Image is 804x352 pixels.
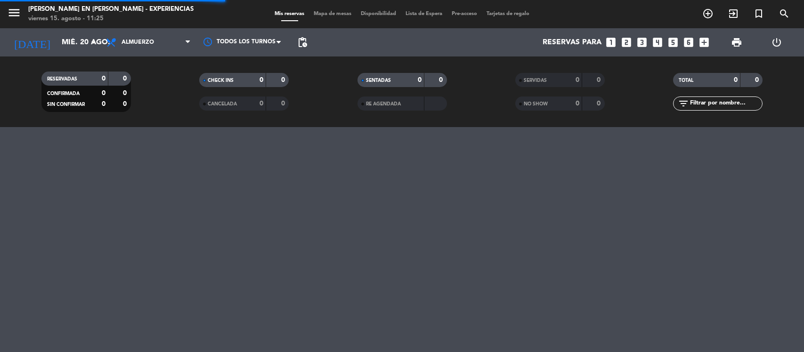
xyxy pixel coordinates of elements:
[543,38,601,47] span: Reservas para
[102,90,106,96] strong: 0
[88,37,99,48] i: arrow_drop_down
[102,75,106,82] strong: 0
[7,6,21,23] button: menu
[28,14,194,24] div: viernes 15. agosto - 11:25
[731,37,742,48] span: print
[771,37,782,48] i: power_settings_new
[757,28,797,56] div: LOG OUT
[678,98,689,109] i: filter_list
[208,78,234,83] span: CHECK INS
[122,39,154,46] span: Almuerzo
[734,77,738,83] strong: 0
[755,77,761,83] strong: 0
[597,100,602,107] strong: 0
[576,77,579,83] strong: 0
[366,78,391,83] span: SENTADAS
[7,32,57,53] i: [DATE]
[102,101,106,107] strong: 0
[689,98,762,109] input: Filtrar por nombre...
[524,102,548,106] span: NO SHOW
[667,36,679,48] i: looks_5
[297,37,308,48] span: pending_actions
[698,36,710,48] i: add_box
[260,77,263,83] strong: 0
[208,102,237,106] span: CANCELADA
[636,36,648,48] i: looks_3
[524,78,547,83] span: SERVIDAS
[605,36,617,48] i: looks_one
[270,11,309,16] span: Mis reservas
[447,11,482,16] span: Pre-acceso
[418,77,422,83] strong: 0
[682,36,695,48] i: looks_6
[366,102,401,106] span: RE AGENDADA
[123,90,129,96] strong: 0
[728,8,739,19] i: exit_to_app
[260,100,263,107] strong: 0
[482,11,534,16] span: Tarjetas de regalo
[753,8,764,19] i: turned_in_not
[123,75,129,82] strong: 0
[281,100,287,107] strong: 0
[7,6,21,20] i: menu
[47,102,85,107] span: SIN CONFIRMAR
[620,36,633,48] i: looks_two
[779,8,790,19] i: search
[679,78,693,83] span: TOTAL
[576,100,579,107] strong: 0
[401,11,447,16] span: Lista de Espera
[309,11,356,16] span: Mapa de mesas
[123,101,129,107] strong: 0
[47,91,80,96] span: CONFIRMADA
[702,8,714,19] i: add_circle_outline
[597,77,602,83] strong: 0
[28,5,194,14] div: [PERSON_NAME] en [PERSON_NAME] - Experiencias
[47,77,77,81] span: RESERVADAS
[356,11,401,16] span: Disponibilidad
[281,77,287,83] strong: 0
[651,36,664,48] i: looks_4
[439,77,445,83] strong: 0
